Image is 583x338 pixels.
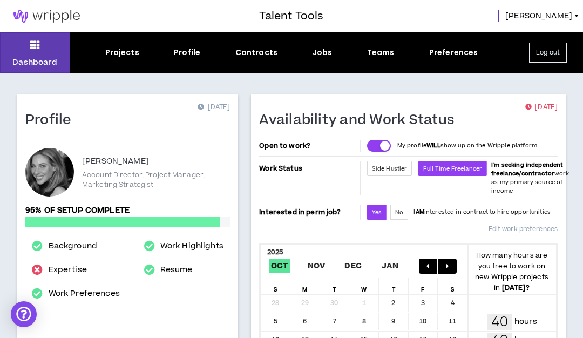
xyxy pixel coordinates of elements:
div: S [438,278,467,294]
div: Profile [174,47,200,58]
div: Jobs [313,47,333,58]
div: S [261,278,290,294]
b: I'm seeking independent freelance/contractor [491,161,563,178]
span: Side Hustler [372,165,408,173]
div: Emily C. [25,148,74,197]
span: Yes [372,208,382,217]
a: Work Preferences [49,287,120,300]
h3: Talent Tools [259,8,323,24]
p: Work Status [259,161,357,176]
a: Work Highlights [160,240,223,253]
div: Open Intercom Messenger [11,301,37,327]
div: T [320,278,350,294]
h1: Profile [25,112,79,129]
a: Edit work preferences [489,220,558,239]
a: Expertise [49,263,87,276]
p: My profile show up on the Wripple platform [397,141,537,150]
div: T [379,278,409,294]
span: [PERSON_NAME] [505,10,572,22]
span: Oct [269,259,290,273]
p: Open to work? [259,141,357,150]
div: Preferences [429,47,478,58]
a: Background [49,240,97,253]
p: I interested in contract to hire opportunities [413,208,551,217]
a: Resume [160,263,193,276]
span: Dec [342,259,364,273]
p: 95% of setup complete [25,205,230,217]
span: Nov [306,259,328,273]
p: [PERSON_NAME] [82,155,149,168]
button: Log out [529,43,567,63]
b: 2025 [267,247,283,257]
p: Dashboard [12,57,57,68]
h1: Availability and Work Status [259,112,462,129]
span: No [395,208,403,217]
p: How many hours are you free to work on new Wripple projects in [467,250,556,293]
div: Projects [105,47,139,58]
div: Teams [367,47,395,58]
div: W [349,278,379,294]
p: hours [514,316,537,328]
div: F [409,278,438,294]
div: M [290,278,320,294]
p: Interested in perm job? [259,205,357,220]
strong: WILL [426,141,440,150]
p: Account Director, Project Manager, Marketing Strategist [82,170,230,190]
span: work as my primary source of income [491,161,569,195]
span: Jan [379,259,401,273]
p: [DATE] [198,102,230,113]
p: [DATE] [525,102,558,113]
strong: AM [416,208,424,216]
div: Contracts [235,47,277,58]
b: [DATE] ? [502,283,530,293]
